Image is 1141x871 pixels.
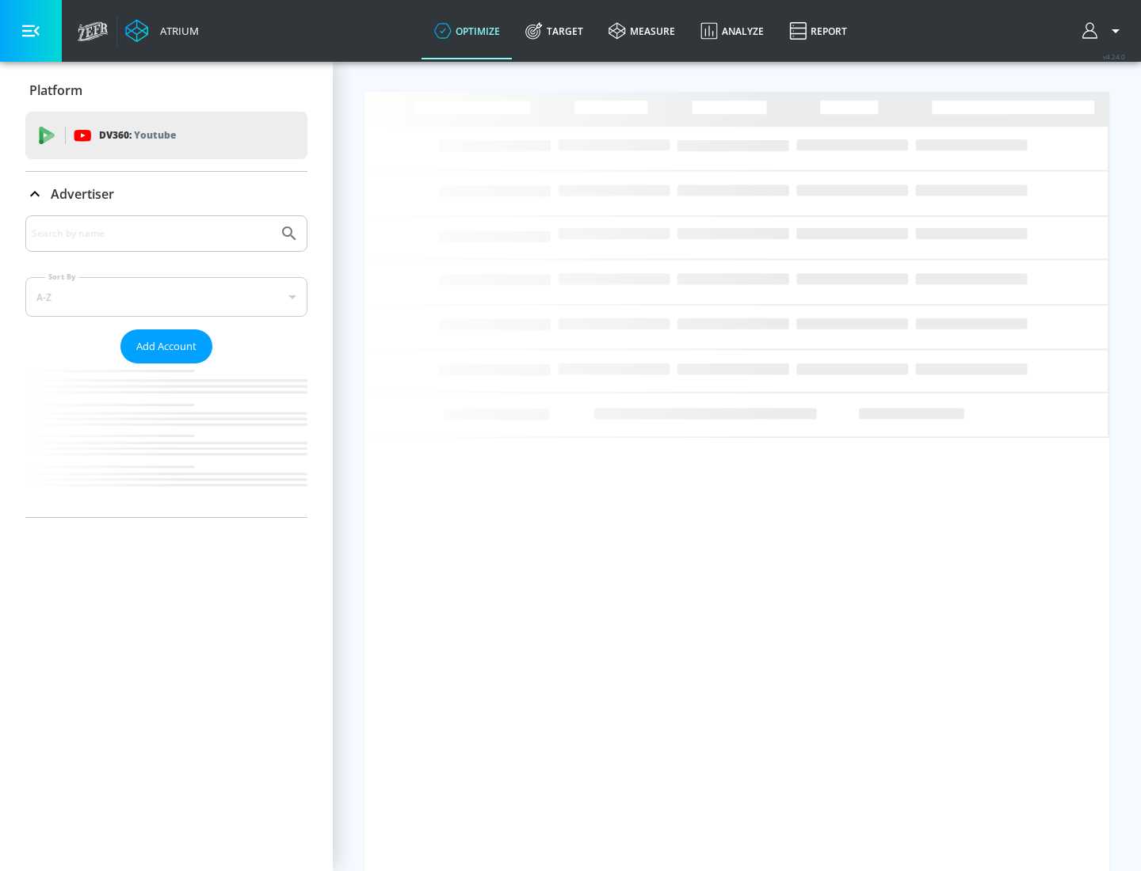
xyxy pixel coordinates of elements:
[688,2,777,59] a: Analyze
[51,185,114,203] p: Advertiser
[1103,52,1125,61] span: v 4.24.0
[32,223,272,244] input: Search by name
[25,215,307,517] div: Advertiser
[513,2,596,59] a: Target
[120,329,212,363] button: Add Account
[596,2,688,59] a: measure
[99,127,176,144] p: DV360:
[25,277,307,317] div: A-Z
[25,68,307,112] div: Platform
[25,112,307,159] div: DV360: Youtube
[136,337,197,356] span: Add Account
[422,2,513,59] a: optimize
[25,363,307,517] nav: list of Advertiser
[134,127,176,143] p: Youtube
[125,19,199,43] a: Atrium
[777,2,860,59] a: Report
[45,272,79,282] label: Sort By
[29,82,82,99] p: Platform
[25,172,307,216] div: Advertiser
[154,24,199,38] div: Atrium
